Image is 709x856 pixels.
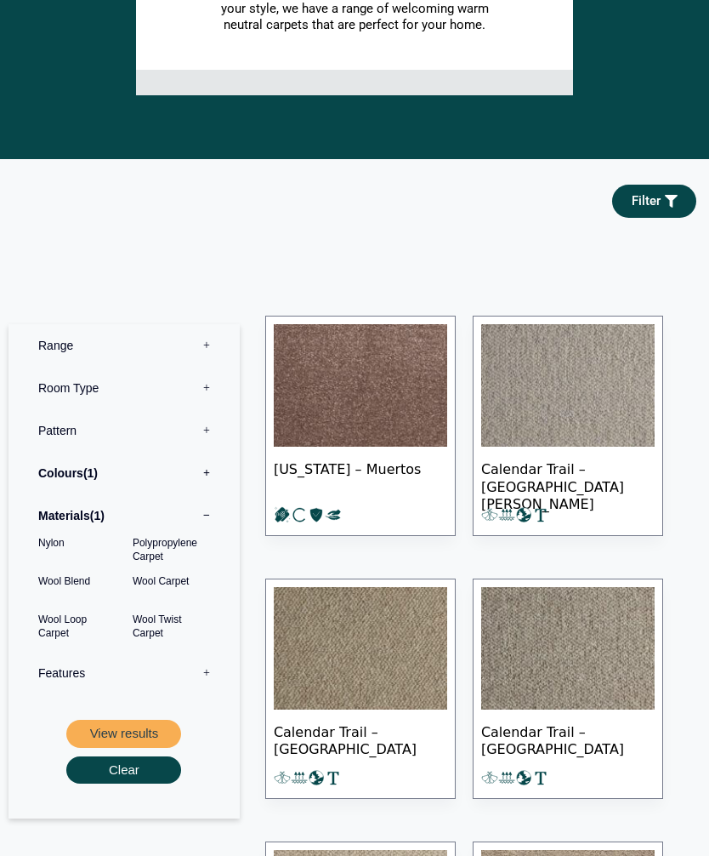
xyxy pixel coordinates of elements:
label: Materials [21,494,227,537]
span: Filter [632,195,661,208]
a: Calendar Trail – [GEOGRAPHIC_DATA][PERSON_NAME] [473,316,663,536]
button: View results [66,720,181,748]
a: Calendar Trail – [GEOGRAPHIC_DATA] [473,579,663,799]
span: 1 [83,466,98,480]
label: Pattern [21,409,227,452]
a: Calendar Trail – [GEOGRAPHIC_DATA] [265,579,456,799]
span: [US_STATE] – Muertos [274,447,447,506]
a: [US_STATE] – Muertos [265,316,456,536]
span: Calendar Trail – [GEOGRAPHIC_DATA][PERSON_NAME] [481,447,655,506]
label: Room Type [21,367,227,409]
button: Clear [66,756,181,785]
span: Calendar Trail – [GEOGRAPHIC_DATA] [274,710,447,769]
label: Range [21,324,227,367]
a: Filter [612,185,696,218]
span: 1 [90,509,105,522]
label: Features [21,652,227,694]
span: Calendar Trail – [GEOGRAPHIC_DATA] [481,710,655,769]
label: Colours [21,452,227,494]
